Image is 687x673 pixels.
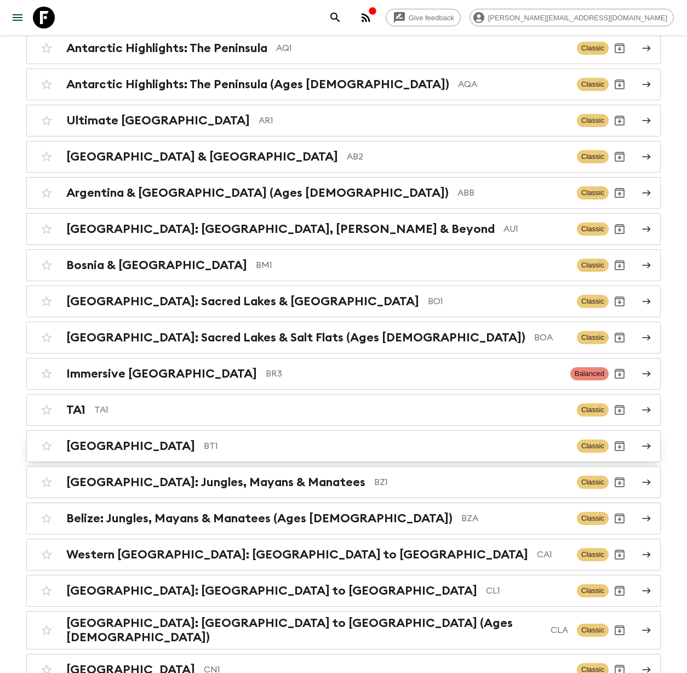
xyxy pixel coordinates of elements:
h2: Argentina & [GEOGRAPHIC_DATA] (Ages [DEMOGRAPHIC_DATA]) [66,186,449,200]
span: [PERSON_NAME][EMAIL_ADDRESS][DOMAIN_NAME] [482,14,673,22]
span: Classic [577,223,609,236]
p: AB2 [347,150,568,163]
span: Classic [577,476,609,489]
p: CA1 [537,548,568,561]
a: Western [GEOGRAPHIC_DATA]: [GEOGRAPHIC_DATA] to [GEOGRAPHIC_DATA]CA1ClassicArchive [26,539,661,571]
a: Antarctic Highlights: The Peninsula (Ages [DEMOGRAPHIC_DATA])AQAClassicArchive [26,69,661,100]
p: CL1 [486,584,568,597]
a: [GEOGRAPHIC_DATA]: Sacred Lakes & Salt Flats (Ages [DEMOGRAPHIC_DATA])BOAClassicArchive [26,322,661,353]
a: [GEOGRAPHIC_DATA]: [GEOGRAPHIC_DATA] to [GEOGRAPHIC_DATA] (Ages [DEMOGRAPHIC_DATA])CLAClassicArchive [26,611,661,649]
p: ABB [457,186,568,199]
h2: [GEOGRAPHIC_DATA]: [GEOGRAPHIC_DATA] to [GEOGRAPHIC_DATA] [66,584,477,598]
p: AQ1 [276,42,568,55]
span: Balanced [570,367,609,380]
button: Archive [609,435,631,457]
h2: TA1 [66,403,85,417]
button: Archive [609,218,631,240]
button: Archive [609,37,631,59]
button: Archive [609,619,631,641]
h2: Immersive [GEOGRAPHIC_DATA] [66,367,257,381]
p: BZA [461,512,568,525]
span: Classic [577,512,609,525]
a: [GEOGRAPHIC_DATA]BT1ClassicArchive [26,430,661,462]
p: BO1 [428,295,568,308]
span: Give feedback [403,14,460,22]
a: [GEOGRAPHIC_DATA]: [GEOGRAPHIC_DATA], [PERSON_NAME] & BeyondAU1ClassicArchive [26,213,661,245]
a: Ultimate [GEOGRAPHIC_DATA]AR1ClassicArchive [26,105,661,136]
span: Classic [577,403,609,417]
p: BM1 [256,259,568,272]
h2: Ultimate [GEOGRAPHIC_DATA] [66,113,250,128]
span: Classic [577,584,609,597]
p: BOA [534,331,568,344]
span: Classic [577,114,609,127]
p: AQA [458,78,568,91]
button: Archive [609,110,631,132]
p: AR1 [259,114,568,127]
button: Archive [609,254,631,276]
h2: Belize: Jungles, Mayans & Manatees (Ages [DEMOGRAPHIC_DATA]) [66,511,453,526]
a: Immersive [GEOGRAPHIC_DATA]BR3BalancedArchive [26,358,661,390]
a: [GEOGRAPHIC_DATA] & [GEOGRAPHIC_DATA]AB2ClassicArchive [26,141,661,173]
h2: [GEOGRAPHIC_DATA]: Sacred Lakes & Salt Flats (Ages [DEMOGRAPHIC_DATA]) [66,330,525,345]
span: Classic [577,259,609,272]
p: CLA [551,624,568,637]
p: AU1 [503,223,568,236]
a: Antarctic Highlights: The PeninsulaAQ1ClassicArchive [26,32,661,64]
button: Archive [609,73,631,95]
span: Classic [577,548,609,561]
h2: [GEOGRAPHIC_DATA] & [GEOGRAPHIC_DATA] [66,150,338,164]
button: Archive [609,544,631,566]
button: Archive [609,399,631,421]
a: [GEOGRAPHIC_DATA]: [GEOGRAPHIC_DATA] to [GEOGRAPHIC_DATA]CL1ClassicArchive [26,575,661,607]
h2: Antarctic Highlights: The Peninsula (Ages [DEMOGRAPHIC_DATA]) [66,77,449,92]
span: Classic [577,150,609,163]
a: Argentina & [GEOGRAPHIC_DATA] (Ages [DEMOGRAPHIC_DATA])ABBClassicArchive [26,177,661,209]
button: search adventures [324,7,346,28]
p: BR3 [266,367,562,380]
button: Archive [609,580,631,602]
p: BT1 [204,440,568,453]
h2: [GEOGRAPHIC_DATA] [66,439,195,453]
button: Archive [609,146,631,168]
a: Belize: Jungles, Mayans & Manatees (Ages [DEMOGRAPHIC_DATA])BZAClassicArchive [26,503,661,534]
button: Archive [609,471,631,493]
a: [GEOGRAPHIC_DATA]: Jungles, Mayans & ManateesBZ1ClassicArchive [26,466,661,498]
span: Classic [577,186,609,199]
button: menu [7,7,28,28]
span: Classic [577,295,609,308]
a: [GEOGRAPHIC_DATA]: Sacred Lakes & [GEOGRAPHIC_DATA]BO1ClassicArchive [26,286,661,317]
h2: [GEOGRAPHIC_DATA]: [GEOGRAPHIC_DATA], [PERSON_NAME] & Beyond [66,222,495,236]
button: Archive [609,327,631,349]
span: Classic [577,331,609,344]
span: Classic [577,440,609,453]
p: BZ1 [374,476,568,489]
span: Classic [577,624,609,637]
a: TA1TA1ClassicArchive [26,394,661,426]
h2: [GEOGRAPHIC_DATA]: Sacred Lakes & [GEOGRAPHIC_DATA] [66,294,419,309]
h2: Western [GEOGRAPHIC_DATA]: [GEOGRAPHIC_DATA] to [GEOGRAPHIC_DATA] [66,547,528,562]
h2: [GEOGRAPHIC_DATA]: Jungles, Mayans & Manatees [66,475,365,489]
a: Bosnia & [GEOGRAPHIC_DATA]BM1ClassicArchive [26,249,661,281]
button: Archive [609,507,631,529]
h2: Antarctic Highlights: The Peninsula [66,41,267,55]
span: Classic [577,42,609,55]
div: [PERSON_NAME][EMAIL_ADDRESS][DOMAIN_NAME] [470,9,674,26]
button: Archive [609,290,631,312]
a: Give feedback [386,9,461,26]
p: TA1 [94,403,568,417]
button: Archive [609,182,631,204]
h2: [GEOGRAPHIC_DATA]: [GEOGRAPHIC_DATA] to [GEOGRAPHIC_DATA] (Ages [DEMOGRAPHIC_DATA]) [66,616,542,645]
h2: Bosnia & [GEOGRAPHIC_DATA] [66,258,247,272]
span: Classic [577,78,609,91]
button: Archive [609,363,631,385]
